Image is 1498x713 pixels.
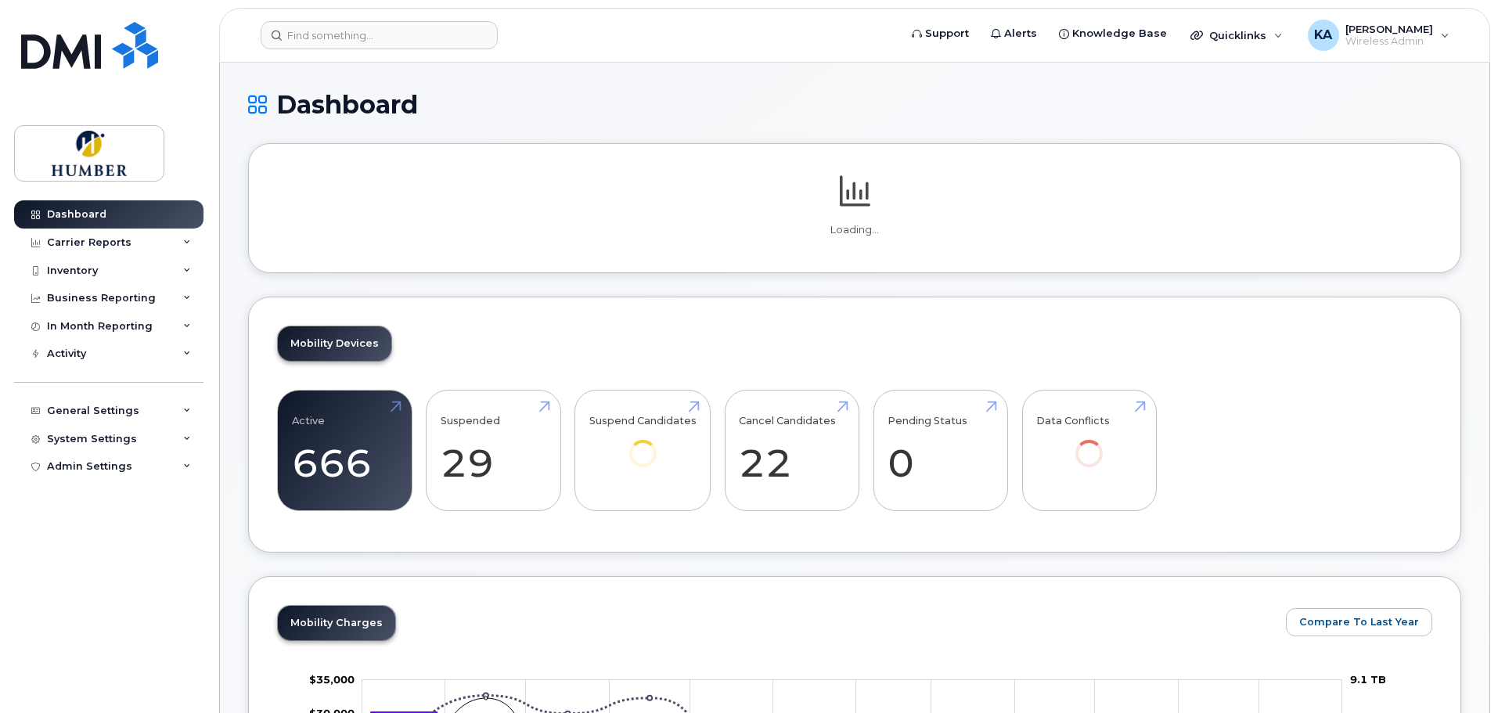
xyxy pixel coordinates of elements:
[1036,399,1142,489] a: Data Conflicts
[309,673,355,686] tspan: $35,000
[309,673,355,686] g: $0
[1299,614,1419,629] span: Compare To Last Year
[739,399,844,502] a: Cancel Candidates 22
[248,91,1461,118] h1: Dashboard
[589,399,697,489] a: Suspend Candidates
[278,326,391,361] a: Mobility Devices
[1350,673,1386,686] tspan: 9.1 TB
[292,399,398,502] a: Active 666
[888,399,993,502] a: Pending Status 0
[1286,608,1432,636] button: Compare To Last Year
[441,399,546,502] a: Suspended 29
[277,223,1432,237] p: Loading...
[278,606,395,640] a: Mobility Charges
